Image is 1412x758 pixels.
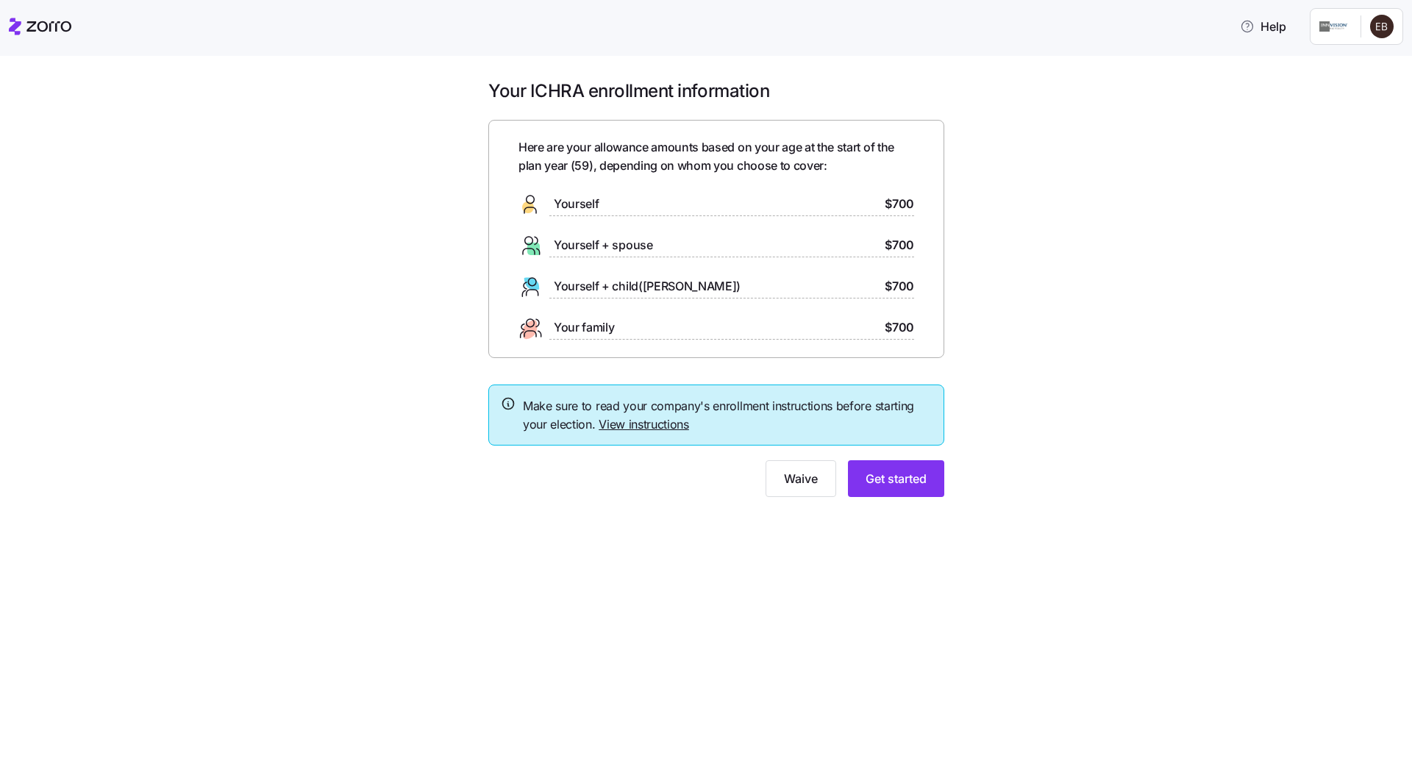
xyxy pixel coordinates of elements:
span: Make sure to read your company's enrollment instructions before starting your election. [523,397,932,434]
span: Your family [554,318,614,337]
h1: Your ICHRA enrollment information [488,79,944,102]
span: Yourself [554,195,599,213]
button: Get started [848,460,944,497]
span: Get started [866,470,927,487]
a: View instructions [599,417,689,432]
button: Help [1228,12,1298,41]
span: Help [1240,18,1286,35]
span: Yourself + spouse [554,236,653,254]
span: Yourself + child([PERSON_NAME]) [554,277,741,296]
span: $700 [885,277,914,296]
img: 2eb448604acf483a6eec88cfe8efbfba [1370,15,1394,38]
button: Waive [766,460,836,497]
span: $700 [885,236,914,254]
img: Employer logo [1319,18,1349,35]
span: Waive [784,470,818,487]
span: Here are your allowance amounts based on your age at the start of the plan year ( 59 ), depending... [518,138,914,175]
span: $700 [885,318,914,337]
span: $700 [885,195,914,213]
